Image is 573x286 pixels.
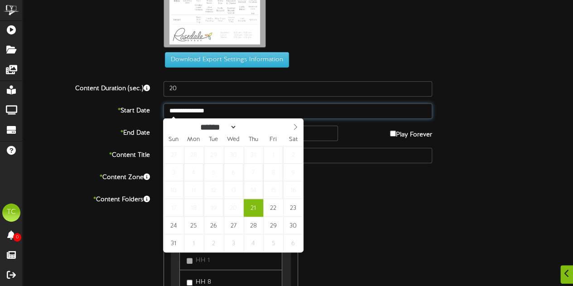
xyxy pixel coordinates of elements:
span: August 8, 2025 [263,164,283,181]
span: July 27, 2025 [164,146,183,164]
span: August 18, 2025 [184,199,203,217]
input: Play Forever [390,131,396,136]
span: August 23, 2025 [283,199,303,217]
span: July 31, 2025 [244,146,263,164]
span: August 9, 2025 [283,164,303,181]
span: August 28, 2025 [244,217,263,234]
span: July 28, 2025 [184,146,203,164]
span: HH 1 [196,257,210,264]
span: August 11, 2025 [184,181,203,199]
span: August 12, 2025 [204,181,223,199]
span: Thu [243,137,263,143]
span: September 1, 2025 [184,234,203,252]
input: HH 8 [187,280,193,286]
span: Wed [223,137,243,143]
input: HH 1 [187,258,193,264]
label: End Date [16,126,157,138]
span: August 15, 2025 [263,181,283,199]
span: Mon [183,137,203,143]
span: August 22, 2025 [263,199,283,217]
span: Fri [263,137,283,143]
span: August 1, 2025 [263,146,283,164]
span: August 27, 2025 [224,217,243,234]
span: September 3, 2025 [224,234,243,252]
span: August 29, 2025 [263,217,283,234]
span: September 2, 2025 [204,234,223,252]
span: August 10, 2025 [164,181,183,199]
span: August 2, 2025 [283,146,303,164]
span: 0 [13,233,21,242]
span: August 14, 2025 [244,181,263,199]
span: Tue [203,137,223,143]
label: Play Forever [390,126,432,140]
label: Content Zone [16,170,157,182]
span: August 13, 2025 [224,181,243,199]
label: Start Date [16,103,157,116]
span: August 3, 2025 [164,164,183,181]
div: TC [2,204,20,222]
span: August 20, 2025 [224,199,243,217]
span: August 16, 2025 [283,181,303,199]
span: August 24, 2025 [164,217,183,234]
span: August 31, 2025 [164,234,183,252]
span: August 5, 2025 [204,164,223,181]
span: July 30, 2025 [224,146,243,164]
span: August 19, 2025 [204,199,223,217]
span: August 6, 2025 [224,164,243,181]
span: August 30, 2025 [283,217,303,234]
span: September 5, 2025 [263,234,283,252]
span: July 29, 2025 [204,146,223,164]
span: August 17, 2025 [164,199,183,217]
span: Sun [164,137,183,143]
label: Content Duration (sec.) [16,81,157,93]
span: September 6, 2025 [283,234,303,252]
a: Download Export Settings Information [160,56,289,63]
label: Content Title [16,148,157,160]
span: August 7, 2025 [244,164,263,181]
span: Sat [283,137,303,143]
span: August 26, 2025 [204,217,223,234]
label: Content Folders [16,192,157,204]
span: August 4, 2025 [184,164,203,181]
input: Year [237,122,270,132]
span: September 4, 2025 [244,234,263,252]
span: August 21, 2025 [244,199,263,217]
button: Download Export Settings Information [165,52,289,68]
span: August 25, 2025 [184,217,203,234]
